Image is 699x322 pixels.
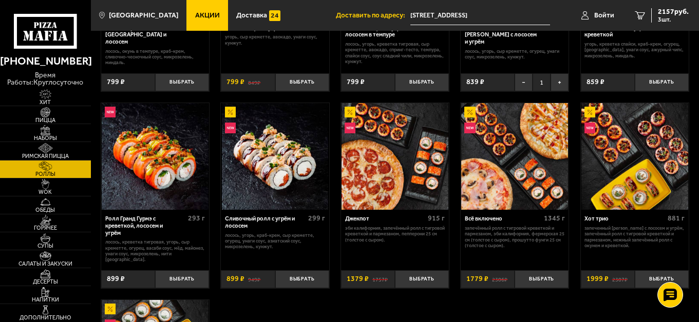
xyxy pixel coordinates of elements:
[105,239,205,262] p: лосось, креветка тигровая, угорь, Сыр креметте, огурец, васаби соус, мёд, майонез, унаги соус, ми...
[658,8,689,15] span: 2157 руб.
[275,270,329,288] button: Выбрать
[101,103,209,210] a: НовинкаРолл Гранд Гурмэ с креветкой, лососем и угрём
[594,12,614,19] span: Войти
[587,78,604,86] span: 859 ₽
[105,25,186,46] div: Ролл с окунем в [GEOGRAPHIC_DATA] и лососем
[584,41,685,58] p: угорь, креветка спайси, краб-крем, огурец, [GEOGRAPHIC_DATA], унаги соус, ажурный чипс, микрозеле...
[465,25,545,46] div: Запеченный [PERSON_NAME] с лососем и угрём
[464,107,475,117] img: Акционный
[105,304,116,314] img: Акционный
[226,275,244,283] span: 899 ₽
[347,78,365,86] span: 799 ₽
[225,34,325,46] p: угорь, Сыр креметте, авокадо, унаги соус, кунжут.
[635,73,689,91] button: Выбрать
[109,12,178,19] span: [GEOGRAPHIC_DATA]
[336,12,410,19] span: Доставить по адресу:
[345,225,445,243] p: Эби Калифорния, Запечённый ролл с тигровой креветкой и пармезаном, Пепперони 25 см (толстое с сыр...
[581,103,688,210] img: Хот трио
[395,73,449,91] button: Выбрать
[225,215,306,229] div: Сливочный ролл с угрём и лососем
[225,232,325,250] p: лосось, угорь, краб-крем, Сыр креметте, огурец, унаги соус, азиатский соус, микрозелень, кунжут.
[584,123,595,133] img: Новинка
[587,275,609,283] span: 1999 ₽
[515,73,533,91] button: −
[155,73,209,91] button: Выбрать
[308,214,325,223] span: 299 г
[584,25,665,38] div: [PERSON_NAME] с угрём и креветкой
[345,41,445,64] p: лосось, угорь, креветка тигровая, Сыр креметте, авокадо, спринг-тесто, темпура, спайси соус, соус...
[345,123,355,133] img: Новинка
[372,275,388,283] s: 1757 ₽
[105,48,205,66] p: лосось, окунь в темпуре, краб-крем, сливочно-чесночный соус, микрозелень, миндаль.
[544,214,565,223] span: 1345 г
[464,123,475,133] img: Новинка
[248,275,260,283] s: 949 ₽
[225,107,236,117] img: Акционный
[551,73,569,91] button: +
[461,103,569,210] a: АкционныйНовинкаВсё включено
[105,107,116,117] img: Новинка
[466,275,488,283] span: 1779 ₽
[635,270,689,288] button: Выбрать
[188,214,205,223] span: 293 г
[269,10,280,21] img: 15daf4d41897b9f0e9f617042186c801.svg
[466,78,484,86] span: 839 ₽
[345,107,355,117] img: Акционный
[102,103,209,210] img: Ролл Гранд Гурмэ с креветкой, лососем и угрём
[515,270,569,288] button: Выбрать
[226,78,244,86] span: 799 ₽
[236,12,267,19] span: Доставка
[428,214,445,223] span: 915 г
[155,270,209,288] button: Выбрать
[341,103,449,210] a: АкционныйНовинкаДжекпот
[465,225,565,248] p: Запечённый ролл с тигровой креветкой и пармезаном, Эби Калифорния, Фермерская 25 см (толстое с сы...
[395,270,449,288] button: Выбрать
[248,78,260,86] s: 849 ₽
[105,215,186,236] div: Ролл Гранд Гурмэ с креветкой, лососем и угрём
[465,48,565,60] p: лосось, угорь, Сыр креметте, огурец, унаги соус, микрозелень, кунжут.
[668,214,685,223] span: 881 г
[465,215,541,223] div: Всё включено
[612,275,628,283] s: 2307 ₽
[658,16,689,23] span: 3 шт.
[195,12,220,19] span: Акции
[222,103,329,210] img: Сливочный ролл с угрём и лососем
[342,103,448,210] img: Джекпот
[275,73,329,91] button: Выбрать
[107,78,125,86] span: 799 ₽
[225,123,236,133] img: Новинка
[584,225,685,248] p: Запеченный [PERSON_NAME] с лососем и угрём, Запечённый ролл с тигровой креветкой и пармезаном, Не...
[584,215,665,223] div: Хот трио
[492,275,507,283] s: 2306 ₽
[584,107,595,117] img: Акционный
[461,103,568,210] img: Всё включено
[221,103,329,210] a: АкционныйНовинкаСливочный ролл с угрём и лососем
[581,103,689,210] a: АкционныйНовинкаХот трио
[533,73,551,91] span: 1
[345,25,426,38] div: Ролл Дабл фиш с угрём и лососем в темпуре
[345,215,426,223] div: Джекпот
[410,6,550,25] input: Ваш адрес доставки
[347,275,369,283] span: 1379 ₽
[107,275,125,283] span: 899 ₽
